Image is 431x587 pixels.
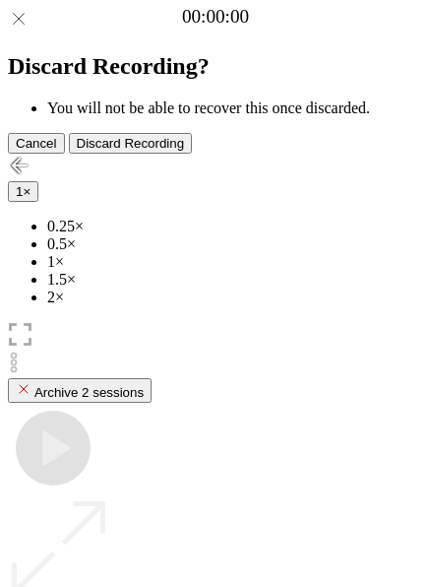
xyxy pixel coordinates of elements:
li: 0.5× [47,235,423,253]
button: Cancel [8,133,65,154]
button: Archive 2 sessions [8,378,152,403]
li: 2× [47,289,423,306]
div: Archive 2 sessions [16,381,144,400]
button: 1× [8,181,38,202]
a: 00:00:00 [182,6,249,28]
li: 0.25× [47,218,423,235]
h2: Discard Recording? [8,53,423,80]
li: 1× [47,253,423,271]
span: 1 [16,184,23,199]
button: Discard Recording [69,133,193,154]
li: 1.5× [47,271,423,289]
li: You will not be able to recover this once discarded. [47,99,423,117]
